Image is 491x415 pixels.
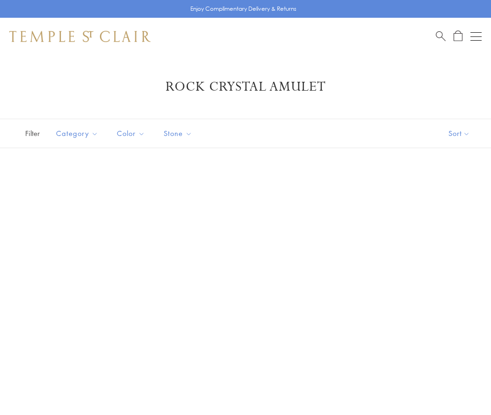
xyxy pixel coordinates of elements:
[190,4,296,14] p: Enjoy Complimentary Delivery & Returns
[427,119,491,148] button: Show sort by
[49,123,105,144] button: Category
[23,79,468,95] h1: Rock Crystal Amulet
[51,128,105,139] span: Category
[159,128,199,139] span: Stone
[157,123,199,144] button: Stone
[9,31,151,42] img: Temple St. Clair
[470,31,482,42] button: Open navigation
[436,30,446,42] a: Search
[454,30,462,42] a: Open Shopping Bag
[110,123,152,144] button: Color
[112,128,152,139] span: Color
